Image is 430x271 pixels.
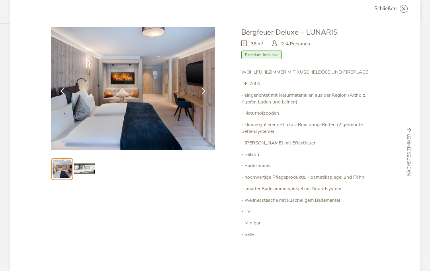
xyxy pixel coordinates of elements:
img: Preview [53,160,71,178]
p: - Badezimmer [241,162,379,169]
p: - eingerichtet mit Naturmaterialien aus der Region (Altholz, Kupfer, Loden und Leinen) [241,92,379,105]
p: - TV [241,208,379,215]
span: Bergfeuer Deluxe – LUNARIS [241,27,338,37]
span: Premium Inclusive [241,51,282,60]
p: - smarter Badezimmerspiegel mit Soundsystem [241,185,379,192]
p: DETAILS [241,80,379,87]
p: - klimaregulierende Luxus-Boxspring-Betten (2 getrennte Bettensysteme) [241,121,379,135]
p: WOHLFÜHLZIMMER MIT KUSCHELECKE UND FIREPLACE [241,69,379,76]
p: - Balkon [241,151,379,158]
span: 36 m² [251,41,264,47]
p: - Minibar [241,220,379,226]
span: 2-4 Personen [281,41,310,47]
img: Preview [74,159,94,179]
p: - Safe [241,231,379,238]
p: - [PERSON_NAME] mit Effektfeuer [241,140,379,146]
p: - hochwertige Pflegeprodukte, Kosmetikspiegel und Föhn [241,174,379,181]
span: nächstes Zimmer [406,134,412,176]
p: - Naturholzboden [241,110,379,117]
img: Bergfeuer Deluxe – LUNARIS [51,27,215,150]
p: - Wellnesstasche mit kuscheligem Bademantel [241,197,379,204]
